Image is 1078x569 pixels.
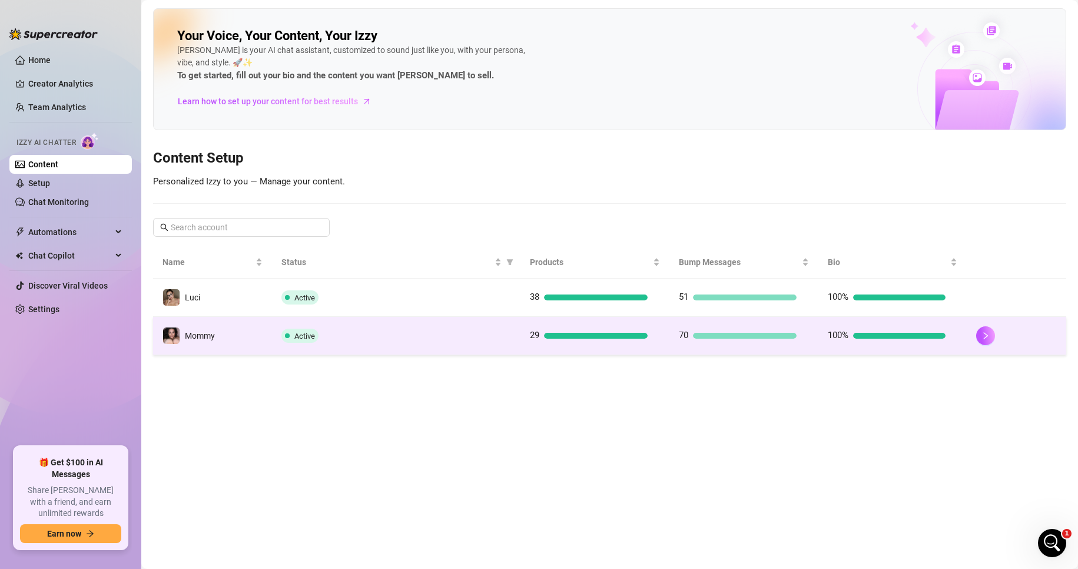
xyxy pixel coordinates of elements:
[163,289,180,306] img: Luci
[883,9,1066,130] img: ai-chatter-content-library-cLFOSyPT.png
[153,176,345,187] span: Personalized Izzy to you — Manage your content.
[171,221,313,234] input: Search account
[981,332,990,340] span: right
[28,160,58,169] a: Content
[47,529,81,538] span: Earn now
[153,149,1066,168] h3: Content Setup
[15,252,23,260] img: Chat Copilot
[530,330,539,340] span: 29
[679,292,688,302] span: 51
[520,246,669,279] th: Products
[294,332,315,340] span: Active
[669,246,818,279] th: Bump Messages
[828,256,948,269] span: Bio
[20,524,121,543] button: Earn nowarrow-right
[177,28,377,44] h2: Your Voice, Your Content, Your Izzy
[1062,529,1072,538] span: 1
[976,326,995,345] button: right
[1038,529,1066,557] iframe: Intercom live chat
[153,246,272,279] th: Name
[162,256,253,269] span: Name
[185,293,200,302] span: Luci
[28,55,51,65] a: Home
[504,253,516,271] span: filter
[828,330,848,340] span: 100%
[185,331,215,340] span: Mommy
[28,197,89,207] a: Chat Monitoring
[28,223,112,242] span: Automations
[177,70,494,81] strong: To get started, fill out your bio and the content you want [PERSON_NAME] to sell.
[506,259,513,266] span: filter
[177,92,380,111] a: Learn how to set up your content for best results
[20,485,121,520] span: Share [PERSON_NAME] with a friend, and earn unlimited rewards
[530,292,539,302] span: 38
[679,330,688,340] span: 70
[828,292,848,302] span: 100%
[28,178,50,188] a: Setup
[28,305,59,314] a: Settings
[16,137,76,148] span: Izzy AI Chatter
[281,256,492,269] span: Status
[28,102,86,112] a: Team Analytics
[294,293,315,302] span: Active
[178,95,358,108] span: Learn how to set up your content for best results
[530,256,651,269] span: Products
[163,327,180,344] img: Mommy
[679,256,800,269] span: Bump Messages
[81,133,99,150] img: AI Chatter
[818,246,967,279] th: Bio
[177,44,530,83] div: [PERSON_NAME] is your AI chat assistant, customized to sound just like you, with your persona, vi...
[272,246,520,279] th: Status
[28,246,112,265] span: Chat Copilot
[86,530,94,538] span: arrow-right
[28,74,122,93] a: Creator Analytics
[15,227,25,237] span: thunderbolt
[9,28,98,40] img: logo-BBDzfeDw.svg
[20,457,121,480] span: 🎁 Get $100 in AI Messages
[361,95,373,107] span: arrow-right
[160,223,168,231] span: search
[28,281,108,290] a: Discover Viral Videos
